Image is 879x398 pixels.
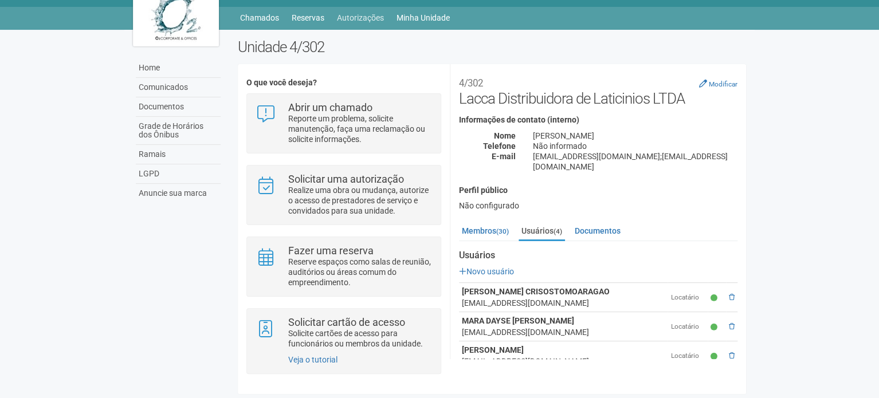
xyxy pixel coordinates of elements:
a: Reservas [292,10,324,26]
td: Locatário [668,312,708,341]
a: LGPD [136,164,221,184]
a: Ramais [136,145,221,164]
p: Solicite cartões de acesso para funcionários ou membros da unidade. [288,328,432,349]
a: Anuncie sua marca [136,184,221,203]
div: Não informado [524,141,746,151]
small: 4/302 [459,77,483,89]
small: Ativo [711,352,720,361]
a: Home [136,58,221,78]
strong: Abrir um chamado [288,101,372,113]
small: Ativo [711,293,720,303]
a: Documentos [136,97,221,117]
a: Membros(30) [459,222,512,239]
a: Comunicados [136,78,221,97]
div: [EMAIL_ADDRESS][DOMAIN_NAME] [462,297,665,309]
strong: MARA DAYSE [PERSON_NAME] [462,316,574,325]
strong: Telefone [483,141,516,151]
div: [PERSON_NAME] [524,131,746,141]
a: Veja o tutorial [288,355,338,364]
strong: Solicitar uma autorização [288,173,404,185]
strong: [PERSON_NAME] CRISOSTOMOARAGAO [462,287,610,296]
h4: Informações de contato (interno) [459,116,737,124]
p: Realize uma obra ou mudança, autorize o acesso de prestadores de serviço e convidados para sua un... [288,185,432,216]
h2: Lacca Distribuidora de Laticinios LTDA [459,73,737,107]
strong: [PERSON_NAME] [462,345,524,354]
a: Usuários(4) [519,222,565,241]
small: Modificar [709,80,737,88]
td: Locatário [668,283,708,312]
small: (30) [496,227,509,235]
a: Chamados [240,10,279,26]
strong: E-mail [492,152,516,161]
strong: Usuários [459,250,737,261]
div: Não configurado [459,200,737,211]
h2: Unidade 4/302 [238,38,746,56]
a: Grade de Horários dos Ônibus [136,117,221,145]
h4: Perfil público [459,186,737,195]
small: Ativo [711,322,720,332]
p: Reporte um problema, solicite manutenção, faça uma reclamação ou solicite informações. [288,113,432,144]
h4: O que você deseja? [246,78,441,87]
small: (4) [554,227,562,235]
strong: Nome [494,131,516,140]
div: [EMAIL_ADDRESS][DOMAIN_NAME] [462,356,665,367]
div: [EMAIL_ADDRESS][DOMAIN_NAME];[EMAIL_ADDRESS][DOMAIN_NAME] [524,151,746,172]
a: Fazer uma reserva Reserve espaços como salas de reunião, auditórios ou áreas comum do empreendime... [256,246,431,287]
a: Solicitar uma autorização Realize uma obra ou mudança, autorize o acesso de prestadores de serviç... [256,174,431,216]
strong: Solicitar cartão de acesso [288,316,405,328]
td: Locatário [668,341,708,371]
a: Modificar [699,79,737,88]
a: Minha Unidade [397,10,450,26]
a: Documentos [572,222,623,239]
div: [EMAIL_ADDRESS][DOMAIN_NAME] [462,326,665,338]
p: Reserve espaços como salas de reunião, auditórios ou áreas comum do empreendimento. [288,257,432,287]
a: Novo usuário [459,267,514,276]
a: Abrir um chamado Reporte um problema, solicite manutenção, faça uma reclamação ou solicite inform... [256,103,431,144]
a: Solicitar cartão de acesso Solicite cartões de acesso para funcionários ou membros da unidade. [256,317,431,349]
a: Autorizações [337,10,384,26]
strong: Fazer uma reserva [288,245,374,257]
